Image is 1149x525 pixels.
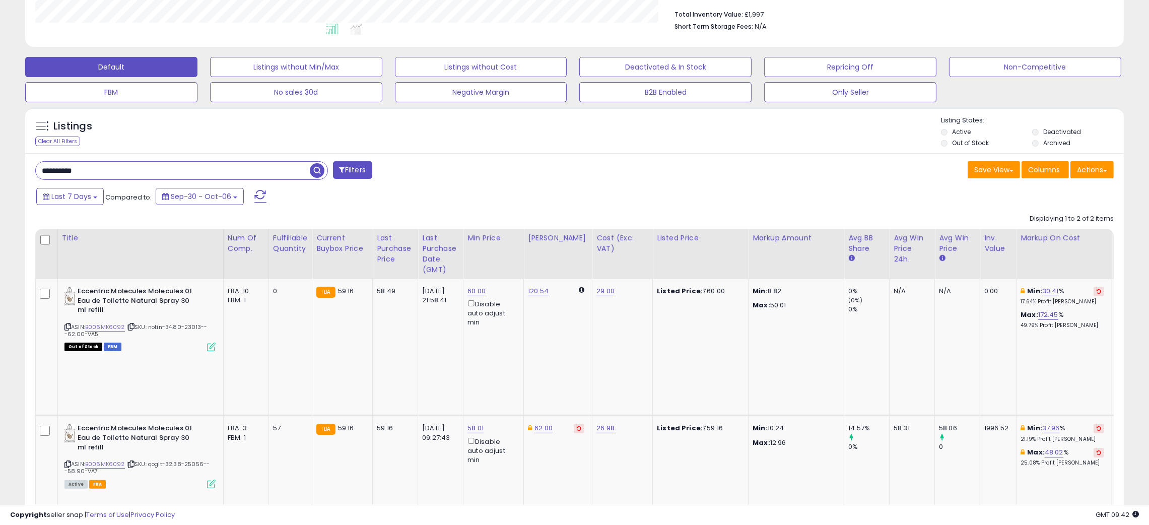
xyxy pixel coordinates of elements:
[848,305,889,314] div: 0%
[273,233,308,254] div: Fulfillable Quantity
[210,82,382,102] button: No sales 30d
[939,287,972,296] div: N/A
[1043,139,1070,147] label: Archived
[1022,161,1069,178] button: Columns
[228,296,261,305] div: FBM: 1
[64,424,75,444] img: 41bKvD2ldaL._SL40_.jpg
[657,233,744,243] div: Listed Price
[753,423,768,433] strong: Min:
[1021,310,1038,319] b: Max:
[86,510,129,519] a: Terms of Use
[467,436,516,465] div: Disable auto adjust min
[422,424,455,442] div: [DATE] 09:27:43
[228,233,264,254] div: Num of Comp.
[674,22,753,31] b: Short Term Storage Fees:
[579,57,752,77] button: Deactivated & In Stock
[528,233,588,243] div: [PERSON_NAME]
[939,424,980,433] div: 58.06
[228,287,261,296] div: FBA: 10
[1021,448,1104,467] div: %
[64,480,88,489] span: All listings currently available for purchase on Amazon
[316,424,335,435] small: FBA
[25,57,197,77] button: Default
[968,161,1020,178] button: Save View
[64,287,75,307] img: 41bKvD2ldaL._SL40_.jpg
[171,191,231,202] span: Sep-30 - Oct-06
[333,161,372,179] button: Filters
[1043,127,1081,136] label: Deactivated
[848,442,889,451] div: 0%
[674,8,1106,20] li: £1,997
[1042,423,1060,433] a: 37.96
[377,287,410,296] div: 58.49
[467,286,486,296] a: 60.00
[764,57,936,77] button: Repricing Off
[1021,233,1108,243] div: Markup on Cost
[753,424,836,433] p: 10.24
[35,137,80,146] div: Clear All Filters
[51,191,91,202] span: Last 7 Days
[395,57,567,77] button: Listings without Cost
[596,286,615,296] a: 29.00
[78,287,200,317] b: Eccentric Molecules Molecules 01 Eau de Toilette Natural Spray 30 ml refill
[939,233,976,254] div: Avg Win Price
[85,323,125,332] a: B006MK6092
[596,423,615,433] a: 26.98
[1021,424,1104,442] div: %
[1042,286,1059,296] a: 30.41
[952,139,989,147] label: Out of Stock
[467,298,516,327] div: Disable auto adjust min
[984,233,1012,254] div: Inv. value
[1045,447,1063,457] a: 48.02
[1021,322,1104,329] p: 49.79% Profit [PERSON_NAME]
[848,287,889,296] div: 0%
[1021,298,1104,305] p: 17.64% Profit [PERSON_NAME]
[596,233,648,254] div: Cost (Exc. VAT)
[753,287,836,296] p: 8.82
[78,424,200,454] b: Eccentric Molecules Molecules 01 Eau de Toilette Natural Spray 30 ml refill
[753,438,770,447] strong: Max:
[64,424,216,487] div: ASIN:
[53,119,92,134] h5: Listings
[753,438,836,447] p: 12.96
[1038,310,1058,320] a: 172.45
[104,343,122,351] span: FBM
[534,423,553,433] a: 62.00
[939,442,980,451] div: 0
[657,423,703,433] b: Listed Price:
[467,423,484,433] a: 58.01
[467,233,519,243] div: Min Price
[316,287,335,298] small: FBA
[105,192,152,202] span: Compared to:
[949,57,1121,77] button: Non-Competitive
[753,300,770,310] strong: Max:
[395,82,567,102] button: Negative Margin
[674,10,743,19] b: Total Inventory Value:
[64,343,102,351] span: All listings that are currently out of stock and unavailable for purchase on Amazon
[1017,229,1112,279] th: The percentage added to the cost of goods (COGS) that forms the calculator for Min & Max prices.
[579,82,752,102] button: B2B Enabled
[85,460,125,469] a: B006MK6092
[316,233,368,254] div: Current Buybox Price
[1021,436,1104,443] p: 21.19% Profit [PERSON_NAME]
[848,233,885,254] div: Avg BB Share
[984,424,1008,433] div: 1996.52
[64,287,216,350] div: ASIN:
[1027,286,1042,296] b: Min:
[753,301,836,310] p: 50.01
[894,424,927,433] div: 58.31
[657,286,703,296] b: Listed Price:
[273,287,304,296] div: 0
[10,510,175,520] div: seller snap | |
[1030,214,1114,224] div: Displaying 1 to 2 of 2 items
[228,424,261,433] div: FBA: 3
[1070,161,1114,178] button: Actions
[273,424,304,433] div: 57
[377,233,414,265] div: Last Purchase Price
[10,510,47,519] strong: Copyright
[210,57,382,77] button: Listings without Min/Max
[753,286,768,296] strong: Min:
[1027,447,1045,457] b: Max:
[894,233,930,265] div: Avg Win Price 24h.
[25,82,197,102] button: FBM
